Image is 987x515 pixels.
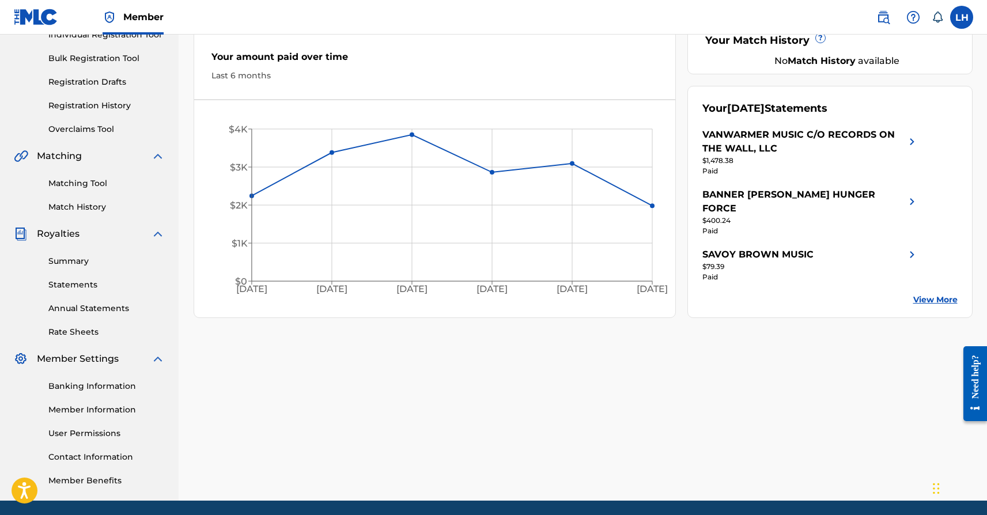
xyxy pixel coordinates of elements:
[48,177,165,190] a: Matching Tool
[950,6,973,29] div: User Menu
[229,162,247,173] tspan: $3K
[727,102,765,115] span: [DATE]
[151,149,165,163] img: expand
[788,55,856,66] strong: Match History
[48,451,165,463] a: Contact Information
[702,188,905,215] div: BANNER [PERSON_NAME] HUNGER FORCE
[37,149,82,163] span: Matching
[702,248,919,282] a: SAVOY BROWN MUSICright chevron icon$79.39Paid
[702,33,958,48] div: Your Match History
[702,156,919,166] div: $1,478.38
[48,255,165,267] a: Summary
[14,149,28,163] img: Matching
[37,352,119,366] span: Member Settings
[955,338,987,430] iframe: Resource Center
[48,380,165,392] a: Banking Information
[48,326,165,338] a: Rate Sheets
[702,101,827,116] div: Your Statements
[235,276,247,287] tspan: $0
[48,201,165,213] a: Match History
[702,248,814,262] div: SAVOY BROWN MUSIC
[228,124,247,135] tspan: $4K
[316,284,347,295] tspan: [DATE]
[932,12,943,23] div: Notifications
[48,52,165,65] a: Bulk Registration Tool
[231,238,247,249] tspan: $1K
[37,227,80,241] span: Royalties
[702,262,919,272] div: $79.39
[702,166,919,176] div: Paid
[151,227,165,241] img: expand
[48,29,165,41] a: Individual Registration Tool
[872,6,895,29] a: Public Search
[103,10,116,24] img: Top Rightsholder
[211,50,659,70] div: Your amount paid over time
[702,188,919,236] a: BANNER [PERSON_NAME] HUNGER FORCEright chevron icon$400.24Paid
[48,279,165,291] a: Statements
[151,352,165,366] img: expand
[702,215,919,226] div: $400.24
[637,284,668,295] tspan: [DATE]
[14,352,28,366] img: Member Settings
[236,284,267,295] tspan: [DATE]
[876,10,890,24] img: search
[48,475,165,487] a: Member Benefits
[702,128,905,156] div: VANWARMER MUSIC C/O RECORDS ON THE WALL, LLC
[717,54,958,68] div: No available
[557,284,588,295] tspan: [DATE]
[702,272,919,282] div: Paid
[702,226,919,236] div: Paid
[48,123,165,135] a: Overclaims Tool
[14,9,58,25] img: MLC Logo
[48,404,165,416] a: Member Information
[48,100,165,112] a: Registration History
[929,460,987,515] iframe: Chat Widget
[702,128,919,176] a: VANWARMER MUSIC C/O RECORDS ON THE WALL, LLCright chevron icon$1,478.38Paid
[229,200,247,211] tspan: $2K
[477,284,508,295] tspan: [DATE]
[211,70,659,82] div: Last 6 months
[396,284,428,295] tspan: [DATE]
[913,294,958,306] a: View More
[48,76,165,88] a: Registration Drafts
[933,471,940,506] div: Drag
[14,227,28,241] img: Royalties
[123,10,164,24] span: Member
[905,248,919,262] img: right chevron icon
[816,33,825,43] span: ?
[905,128,919,156] img: right chevron icon
[48,302,165,315] a: Annual Statements
[902,6,925,29] div: Help
[905,188,919,215] img: right chevron icon
[48,427,165,440] a: User Permissions
[906,10,920,24] img: help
